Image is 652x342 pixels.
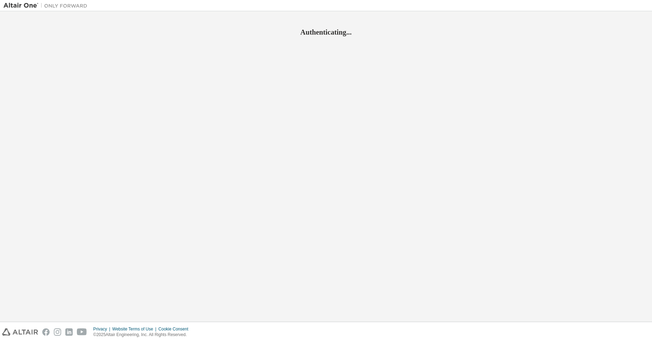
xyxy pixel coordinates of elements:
img: instagram.svg [54,328,61,336]
img: altair_logo.svg [2,328,38,336]
img: Altair One [3,2,91,9]
img: linkedin.svg [65,328,73,336]
div: Cookie Consent [158,326,192,332]
div: Privacy [93,326,112,332]
img: youtube.svg [77,328,87,336]
p: © 2025 Altair Engineering, Inc. All Rights Reserved. [93,332,193,338]
h2: Authenticating... [3,28,649,37]
div: Website Terms of Use [112,326,158,332]
img: facebook.svg [42,328,50,336]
